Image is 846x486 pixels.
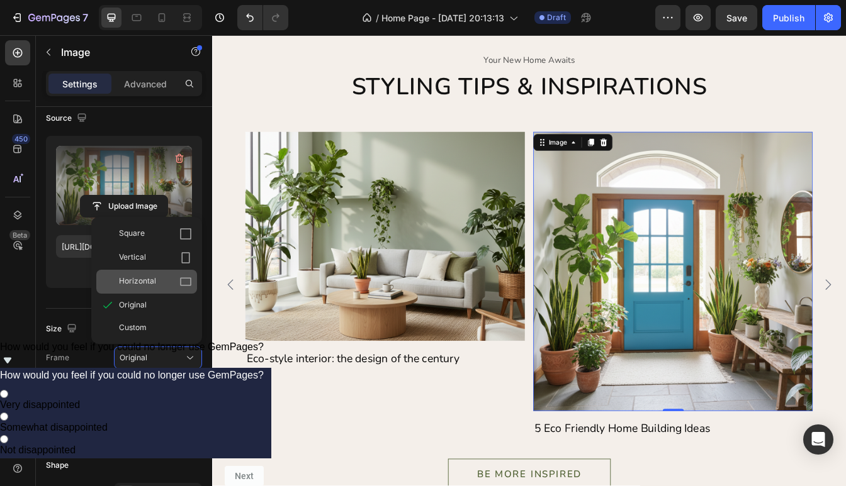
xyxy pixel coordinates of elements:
[9,230,30,240] div: Beta
[383,458,716,480] div: 5 Eco Friendly Home Building Ideas
[119,275,156,288] span: Horizontal
[398,122,426,133] div: Image
[547,12,566,23] span: Draft
[40,115,373,365] img: Alt Image
[773,11,804,25] div: Publish
[9,44,746,80] h2: Styling tips & inspirations
[46,321,79,338] div: Size
[237,5,288,30] div: Undo/Redo
[119,228,145,240] span: Square
[716,5,757,30] button: Save
[5,5,94,30] button: 7
[119,299,147,311] span: Original
[762,5,815,30] button: Publish
[376,11,379,25] span: /
[726,13,747,23] span: Save
[9,21,746,39] div: your new home awaits
[803,424,833,455] div: Open Intercom Messenger
[724,287,744,307] button: Carousel Next Arrow
[40,374,373,397] div: Eco-style interior: the design of the century
[46,110,89,127] div: Source
[56,235,192,258] input: https://example.com/image.jpg
[383,115,716,448] img: Alt Image
[62,77,98,91] p: Settings
[12,134,30,144] div: 450
[124,77,167,91] p: Advanced
[381,11,504,25] span: Home Page - [DATE] 20:13:13
[82,10,88,25] p: 7
[119,322,147,333] span: Custom
[119,251,146,264] span: Vertical
[61,45,168,60] p: Image
[80,195,168,218] button: Upload Image
[11,287,31,307] button: Carousel Back Arrow
[212,35,846,486] iframe: Design area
